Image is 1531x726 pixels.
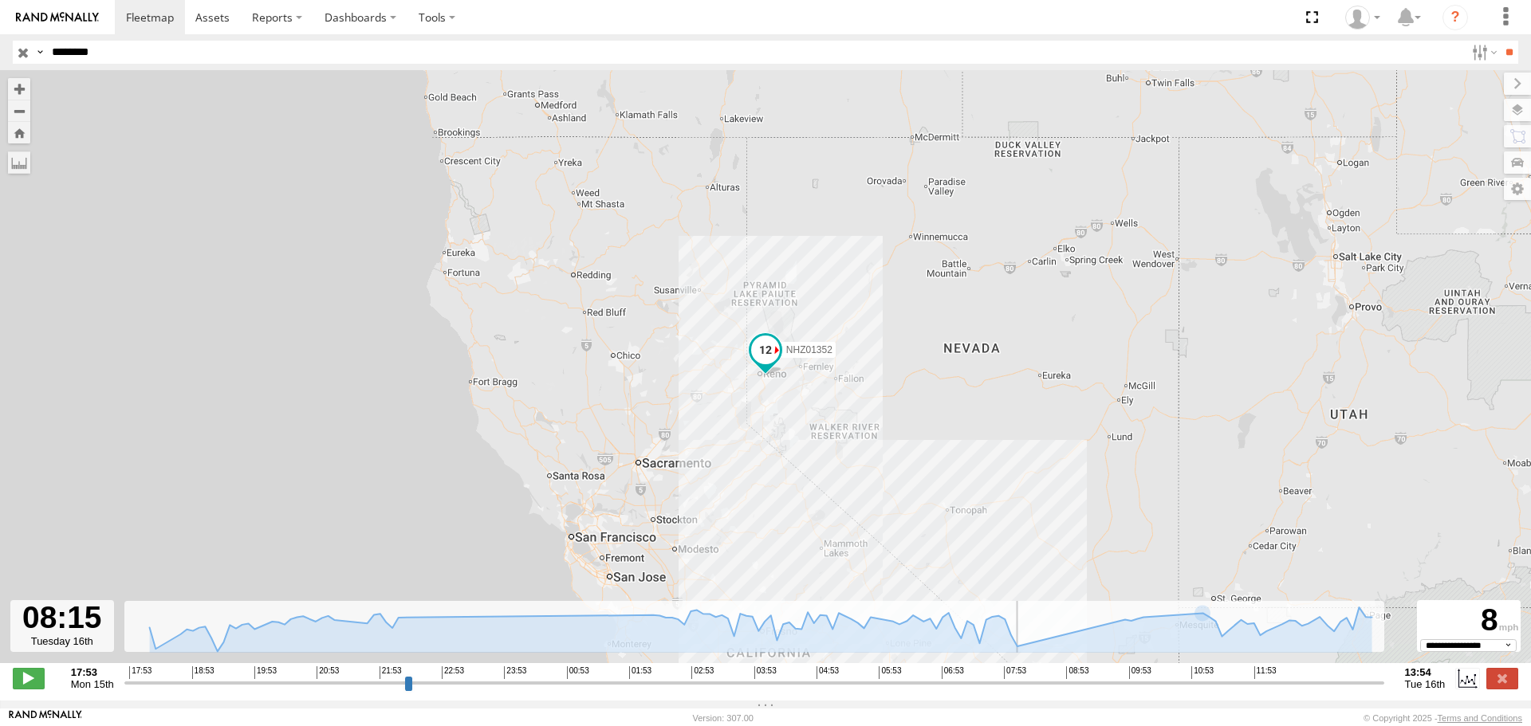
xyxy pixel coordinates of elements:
[1438,713,1522,723] a: Terms and Conditions
[1405,666,1446,678] strong: 13:54
[33,41,46,64] label: Search Query
[567,666,589,679] span: 00:53
[1364,713,1522,723] div: © Copyright 2025 -
[13,668,45,689] label: Play/Stop
[380,666,402,679] span: 21:53
[754,666,777,679] span: 03:53
[129,666,152,679] span: 17:53
[942,666,964,679] span: 06:53
[442,666,464,679] span: 22:53
[817,666,839,679] span: 04:53
[9,710,82,726] a: Visit our Website
[504,666,526,679] span: 23:53
[192,666,214,679] span: 18:53
[1254,666,1277,679] span: 11:53
[1004,666,1026,679] span: 07:53
[629,666,651,679] span: 01:53
[8,78,30,100] button: Zoom in
[317,666,339,679] span: 20:53
[71,666,114,678] strong: 17:53
[8,151,30,174] label: Measure
[786,344,832,355] span: NHZ01352
[16,12,99,23] img: rand-logo.svg
[1442,5,1468,30] i: ?
[879,666,901,679] span: 05:53
[8,100,30,122] button: Zoom out
[1340,6,1386,29] div: Zulema McIntosch
[1504,178,1531,200] label: Map Settings
[1466,41,1500,64] label: Search Filter Options
[693,713,754,723] div: Version: 307.00
[1419,602,1518,639] div: 8
[1405,678,1446,690] span: Tue 16th Sep 2025
[1191,666,1214,679] span: 10:53
[8,122,30,143] button: Zoom Home
[254,666,277,679] span: 19:53
[1066,666,1088,679] span: 08:53
[1129,666,1151,679] span: 09:53
[1486,668,1518,689] label: Close
[71,678,114,690] span: Mon 15th Sep 2025
[691,666,714,679] span: 02:53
